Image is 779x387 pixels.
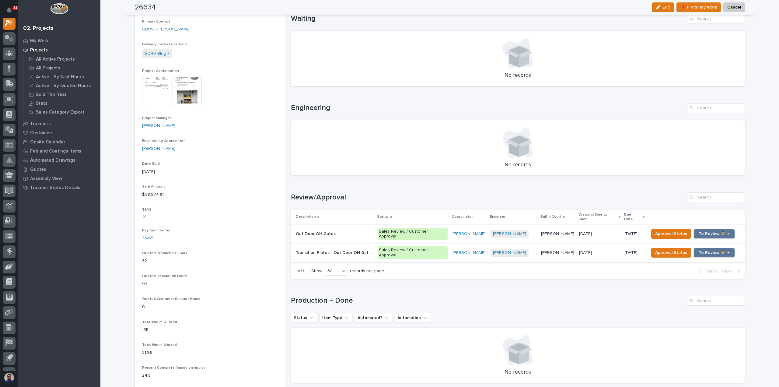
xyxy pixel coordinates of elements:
[625,231,644,237] p: [DATE]
[142,372,279,379] p: 24%
[541,230,575,237] p: [PERSON_NAME]
[652,2,674,12] button: Edit
[693,248,735,258] button: To Review 👨‍🏭 →
[30,38,49,44] p: My Work
[693,229,735,239] button: To Review 👨‍🏭 →
[142,252,187,255] span: Quoted Production Hours
[142,162,160,166] span: Date Sold
[291,243,745,262] tr: Transition Plates - Out Door OH GatesTransition Plates - Out Door OH Gates Sales Review / Custome...
[350,269,384,274] p: records per page
[18,146,100,156] a: Fab and Coatings Items
[291,14,685,23] h1: Waiting
[50,3,68,14] img: Workspace Logo
[311,269,322,274] p: Show
[36,65,60,71] p: All Projects
[490,213,505,220] p: Engineer
[687,192,745,202] input: Search
[30,47,48,53] p: Projects
[651,248,691,258] button: Approval Status
[291,264,309,279] p: 1 of 1
[541,249,575,255] p: [PERSON_NAME]
[719,269,745,274] button: Next
[3,4,16,16] button: Notifications
[142,139,185,143] span: Engineering Coordinator
[30,121,51,127] p: Travelers
[142,26,190,33] a: GDRV - [PERSON_NAME]
[135,3,156,12] h2: 26634
[30,130,54,136] p: Customers
[291,296,685,305] h1: Production + Done
[30,176,62,181] p: Assembly View
[699,249,730,256] span: To Review 👨‍🏭 →
[687,103,745,113] input: Search
[298,72,738,79] p: No records
[23,90,100,99] a: Sold This Year
[142,320,177,324] span: Total Hours Quoted
[655,230,687,237] span: Approval Status
[687,14,745,23] input: Search
[723,2,745,12] button: Cancel
[540,213,561,220] p: Ball In Court
[142,146,175,152] a: [PERSON_NAME]
[142,69,179,73] span: Project Confirmation
[291,104,685,112] h1: Engineering
[18,156,100,165] a: Automated Drawings
[493,250,526,255] a: [PERSON_NAME]
[23,64,100,72] a: All Projects
[23,25,54,32] div: 02. Projects
[655,249,687,256] span: Approval Status
[30,139,65,145] p: Onsite Calendar
[687,296,745,306] input: Search
[142,123,175,129] a: [PERSON_NAME]
[142,43,189,46] span: Delivery / Work Location(s)
[142,229,170,232] span: Payment Terms
[142,116,171,120] span: Project Manager
[36,83,91,89] p: Active - By Quoted Hours
[296,213,316,220] p: Description
[13,6,17,10] p: 34
[142,297,200,301] span: Quoted Customer Support Hours
[493,231,526,237] a: [PERSON_NAME]
[23,108,100,116] a: Sales Category Export
[142,192,279,198] p: $ 28,974.81
[320,313,352,323] button: Item Type
[452,250,486,255] a: [PERSON_NAME]
[142,274,187,278] span: Quoted Installation Hours
[23,81,100,90] a: Active - By Quoted Hours
[142,350,279,356] p: 31.96
[291,193,685,202] h1: Review/Approval
[18,119,100,128] a: Travelers
[699,230,730,237] span: To Review 👨‍🏭 →
[30,149,81,154] p: Fab and Coatings Items
[578,211,617,223] p: Drawings Due to Shop
[662,5,670,10] span: Edit
[36,57,75,62] p: All Active Projects
[23,99,100,107] a: Stats
[142,343,177,347] span: Total Hours Worked
[579,249,593,255] p: [DATE]
[704,269,717,274] span: Back
[325,268,340,274] div: 30
[298,369,738,376] p: No records
[142,235,153,241] a: 35/65
[3,371,16,384] button: users-avatar
[693,269,719,274] button: Back
[18,165,100,174] a: Quotes
[680,4,717,11] span: 📌 Pin to My Work
[18,183,100,192] a: Traveler Status Details
[579,230,593,237] p: [DATE]
[142,169,279,175] p: [DATE]
[676,2,721,12] button: 📌 Pin to My Work
[36,92,67,97] p: Sold This Year
[452,213,473,220] p: Coordinator
[36,101,47,106] p: Stats
[721,269,735,274] span: Next
[142,327,279,333] p: 135
[727,4,741,11] span: Cancel
[36,110,84,115] p: Sales Category Export
[291,313,317,323] button: Status
[378,228,448,241] div: Sales Review / Customer Approval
